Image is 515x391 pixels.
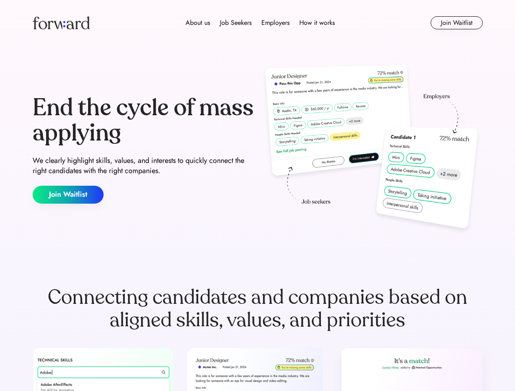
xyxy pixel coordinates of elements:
div: How it works [299,18,335,28]
div: Connecting candidates and companies based on aligned skills, values, and priorities [33,286,483,332]
button: Join Waitlist [33,186,104,204]
img: hero-image.png [261,62,483,237]
button: Join Waitlist [431,16,483,29]
div: Employers [261,18,290,28]
div: About us [186,18,210,28]
img: Forward logo [33,16,90,29]
div: Job Seekers [220,18,252,28]
div: End the cycle of mass applying [33,95,254,145]
div: We clearly highlight skills, values, and interests to quickly connect the right candidates with t... [33,156,254,176]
